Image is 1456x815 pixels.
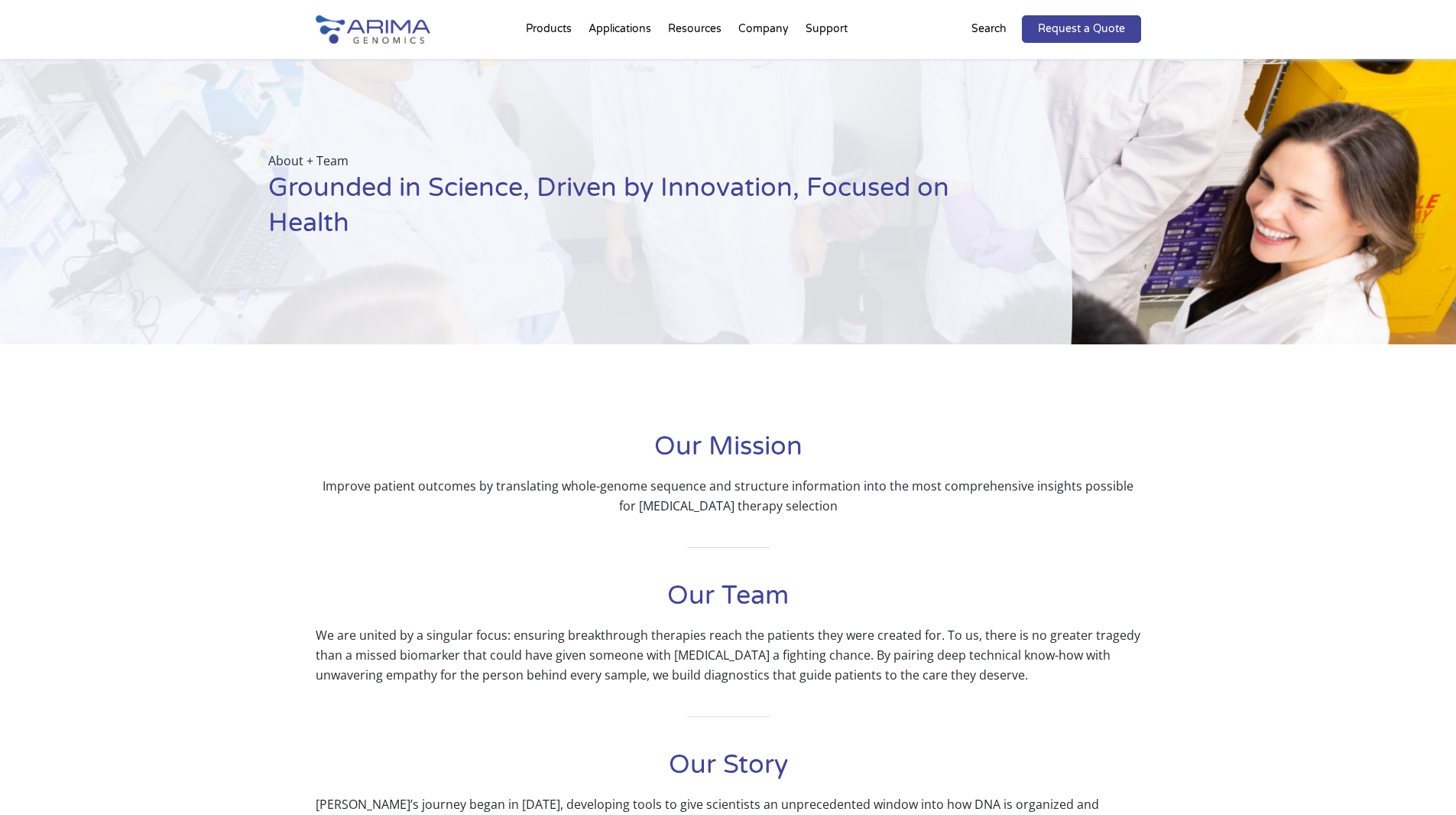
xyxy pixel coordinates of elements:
h1: Our Mission [316,429,1141,476]
p: About + Team [268,151,996,171]
img: Arima-Genomics-logo [316,15,430,44]
h1: Grounded in Science, Driven by Innovation, Focused on Health [268,171,996,253]
p: We are united by a singular focus: ensuring breakthrough therapies reach the patients they were c... [316,625,1141,685]
p: Improve patient outcomes by translating whole-genome sequence and structure information into the ... [316,476,1141,516]
a: Request a Quote [1022,15,1141,43]
p: Search [971,19,1007,39]
h1: Our Team [316,579,1141,625]
h1: Our Story [316,748,1141,794]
